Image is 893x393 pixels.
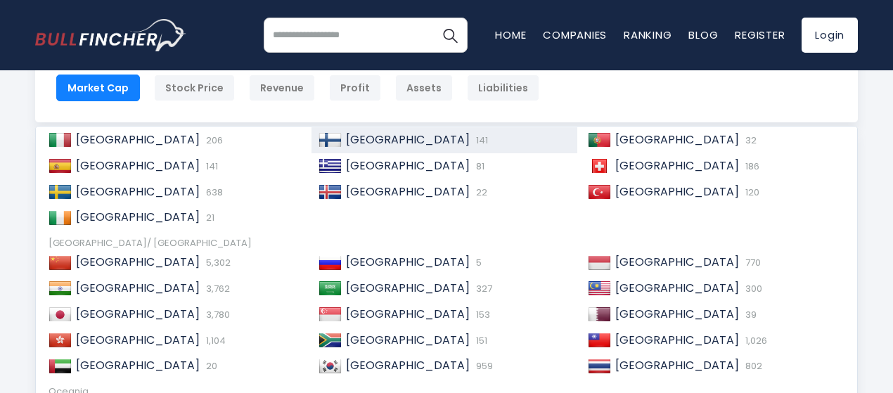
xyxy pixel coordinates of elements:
[203,282,230,295] span: 3,762
[742,134,757,147] span: 32
[76,157,200,174] span: [GEOGRAPHIC_DATA]
[203,256,231,269] span: 5,302
[249,75,315,101] div: Revenue
[76,332,200,348] span: [GEOGRAPHIC_DATA]
[473,186,487,199] span: 22
[688,27,718,42] a: Blog
[76,306,200,322] span: [GEOGRAPHIC_DATA]
[742,308,757,321] span: 39
[473,308,490,321] span: 153
[346,280,470,296] span: [GEOGRAPHIC_DATA]
[49,238,844,250] div: [GEOGRAPHIC_DATA]/ [GEOGRAPHIC_DATA]
[473,359,493,373] span: 959
[203,186,223,199] span: 638
[742,186,759,199] span: 120
[467,75,539,101] div: Liabilities
[346,183,470,200] span: [GEOGRAPHIC_DATA]
[473,160,484,173] span: 81
[203,160,218,173] span: 141
[742,359,762,373] span: 802
[346,332,470,348] span: [GEOGRAPHIC_DATA]
[76,280,200,296] span: [GEOGRAPHIC_DATA]
[615,306,739,322] span: [GEOGRAPHIC_DATA]
[615,357,739,373] span: [GEOGRAPHIC_DATA]
[473,334,487,347] span: 151
[35,19,186,51] img: bullfincher logo
[203,359,217,373] span: 20
[615,280,739,296] span: [GEOGRAPHIC_DATA]
[329,75,381,101] div: Profit
[615,254,739,270] span: [GEOGRAPHIC_DATA]
[615,332,739,348] span: [GEOGRAPHIC_DATA]
[35,19,186,51] a: Go to homepage
[346,357,470,373] span: [GEOGRAPHIC_DATA]
[203,308,230,321] span: 3,780
[395,75,453,101] div: Assets
[346,254,470,270] span: [GEOGRAPHIC_DATA]
[473,282,492,295] span: 327
[56,59,539,71] p: Rank By
[346,306,470,322] span: [GEOGRAPHIC_DATA]
[742,160,759,173] span: 186
[76,254,200,270] span: [GEOGRAPHIC_DATA]
[203,134,223,147] span: 206
[203,211,214,224] span: 21
[76,209,200,225] span: [GEOGRAPHIC_DATA]
[742,256,761,269] span: 770
[56,75,140,101] div: Market Cap
[543,27,607,42] a: Companies
[615,157,739,174] span: [GEOGRAPHIC_DATA]
[473,256,482,269] span: 5
[76,131,200,148] span: [GEOGRAPHIC_DATA]
[432,18,468,53] button: Search
[742,334,767,347] span: 1,026
[615,183,739,200] span: [GEOGRAPHIC_DATA]
[742,282,762,295] span: 300
[495,27,526,42] a: Home
[346,157,470,174] span: [GEOGRAPHIC_DATA]
[154,75,235,101] div: Stock Price
[735,27,785,42] a: Register
[346,131,470,148] span: [GEOGRAPHIC_DATA]
[615,131,739,148] span: [GEOGRAPHIC_DATA]
[802,18,858,53] a: Login
[203,334,226,347] span: 1,104
[76,357,200,373] span: [GEOGRAPHIC_DATA]
[76,183,200,200] span: [GEOGRAPHIC_DATA]
[473,134,488,147] span: 141
[624,27,672,42] a: Ranking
